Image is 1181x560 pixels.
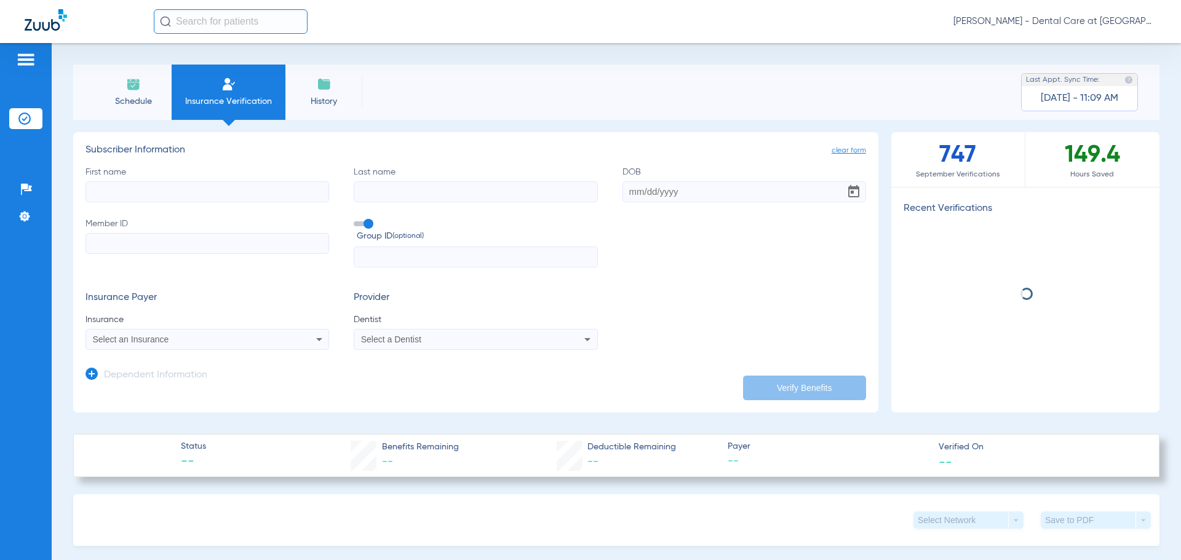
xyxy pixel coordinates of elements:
[154,9,308,34] input: Search for patients
[93,334,169,344] span: Select an Insurance
[85,218,329,268] label: Member ID
[295,95,353,108] span: History
[317,77,332,92] img: History
[181,440,206,453] span: Status
[104,369,207,382] h3: Dependent Information
[587,456,598,467] span: --
[392,230,424,243] small: (optional)
[1025,132,1159,187] div: 149.4
[221,77,236,92] img: Manual Insurance Verification
[1041,92,1118,105] span: [DATE] - 11:09 AM
[832,144,866,157] span: clear form
[354,181,597,202] input: Last name
[891,168,1025,181] span: September Verifications
[939,455,952,468] span: --
[587,441,676,454] span: Deductible Remaining
[891,132,1025,187] div: 747
[160,16,171,27] img: Search Icon
[85,166,329,202] label: First name
[357,230,597,243] span: Group ID
[85,233,329,254] input: Member ID
[354,314,597,326] span: Dentist
[1025,168,1159,181] span: Hours Saved
[953,15,1156,28] span: [PERSON_NAME] - Dental Care at [GEOGRAPHIC_DATA]
[1124,76,1133,84] img: last sync help info
[728,440,928,453] span: Payer
[354,166,597,202] label: Last name
[841,179,866,204] button: Open calendar
[181,95,276,108] span: Insurance Verification
[891,203,1159,215] h3: Recent Verifications
[354,292,597,304] h3: Provider
[939,441,1139,454] span: Verified On
[728,454,928,469] span: --
[85,181,329,202] input: First name
[622,181,866,202] input: DOBOpen calendar
[85,314,329,326] span: Insurance
[25,9,67,31] img: Zuub Logo
[85,144,866,157] h3: Subscriber Information
[16,52,36,67] img: hamburger-icon
[361,334,421,344] span: Select a Dentist
[382,456,393,467] span: --
[181,454,206,471] span: --
[622,166,866,202] label: DOB
[104,95,162,108] span: Schedule
[743,376,866,400] button: Verify Benefits
[1026,74,1100,86] span: Last Appt. Sync Time:
[85,292,329,304] h3: Insurance Payer
[382,441,459,454] span: Benefits Remaining
[126,77,141,92] img: Schedule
